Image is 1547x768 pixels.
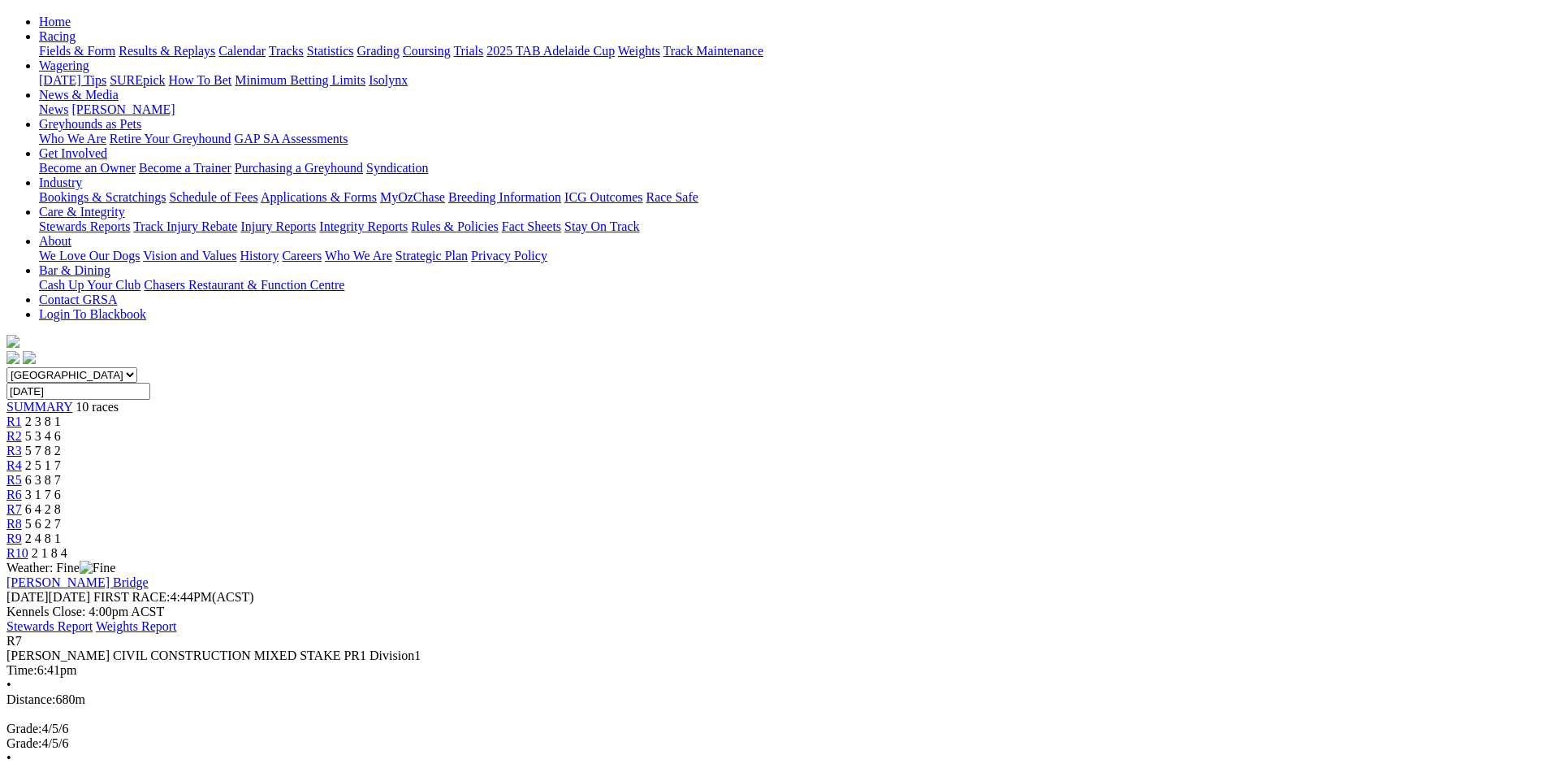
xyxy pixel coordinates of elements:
[319,219,408,233] a: Integrity Reports
[25,532,61,545] span: 2 4 8 1
[39,249,1541,263] div: About
[39,146,107,160] a: Get Involved
[39,44,115,58] a: Fields & Form
[6,444,22,458] a: R3
[80,561,115,575] img: Fine
[39,88,119,102] a: News & Media
[6,335,19,348] img: logo-grsa-white.png
[39,102,68,116] a: News
[6,458,22,472] a: R4
[39,102,1541,117] div: News & Media
[110,132,231,145] a: Retire Your Greyhound
[143,249,236,263] a: Vision and Values
[6,561,115,575] span: Weather: Fine
[25,517,61,531] span: 5 6 2 7
[6,532,22,545] a: R9
[6,736,1541,751] div: 4/5/6
[6,678,11,692] span: •
[39,219,130,233] a: Stewards Reports
[6,590,49,604] span: [DATE]
[6,502,22,516] a: R7
[6,383,150,400] input: Select date
[93,590,170,604] span: FIRST RACE:
[39,73,1541,88] div: Wagering
[6,546,28,560] a: R10
[119,44,215,58] a: Results & Replays
[6,414,22,428] a: R1
[39,15,71,28] a: Home
[235,73,365,87] a: Minimum Betting Limits
[453,44,483,58] a: Trials
[39,176,82,189] a: Industry
[39,44,1541,59] div: Racing
[39,293,117,306] a: Contact GRSA
[96,619,177,633] a: Weights Report
[39,249,140,263] a: We Love Our Dogs
[25,458,61,472] span: 2 5 1 7
[169,73,232,87] a: How To Bet
[325,249,392,263] a: Who We Are
[218,44,266,58] a: Calendar
[6,649,1541,663] div: [PERSON_NAME] CIVIL CONSTRUCTION MIXED STAKE PR1 Division1
[39,219,1541,234] div: Care & Integrity
[235,161,363,175] a: Purchasing a Greyhound
[25,473,61,487] span: 6 3 8 7
[39,263,110,277] a: Bar & Dining
[39,132,1541,146] div: Greyhounds as Pets
[39,234,71,248] a: About
[25,488,61,501] span: 3 1 7 6
[6,429,22,443] a: R2
[93,590,254,604] span: 4:44PM(ACST)
[369,73,408,87] a: Isolynx
[269,44,304,58] a: Tracks
[39,29,76,43] a: Racing
[618,44,660,58] a: Weights
[39,205,125,219] a: Care & Integrity
[357,44,400,58] a: Grading
[39,278,1541,293] div: Bar & Dining
[282,249,322,263] a: Careers
[502,219,561,233] a: Fact Sheets
[6,722,1541,736] div: 4/5/6
[6,488,22,501] span: R6
[39,278,140,292] a: Cash Up Your Club
[139,161,231,175] a: Become a Trainer
[110,73,165,87] a: SUREpick
[564,219,639,233] a: Stay On Track
[6,517,22,531] a: R8
[240,249,279,263] a: History
[32,546,67,560] span: 2 1 8 4
[240,219,316,233] a: Injury Reports
[6,751,11,765] span: •
[6,351,19,364] img: facebook.svg
[6,663,1541,678] div: 6:41pm
[486,44,615,58] a: 2025 TAB Adelaide Cup
[471,249,547,263] a: Privacy Policy
[6,692,1541,707] div: 680m
[39,161,136,175] a: Become an Owner
[25,444,61,458] span: 5 7 8 2
[39,59,89,72] a: Wagering
[6,605,1541,619] div: Kennels Close: 4:00pm ACST
[39,190,166,204] a: Bookings & Scratchings
[6,692,55,706] span: Distance:
[366,161,428,175] a: Syndication
[6,575,149,589] a: [PERSON_NAME] Bridge
[6,473,22,487] a: R5
[395,249,468,263] a: Strategic Plan
[6,400,72,414] a: SUMMARY
[25,429,61,443] span: 5 3 4 6
[380,190,445,204] a: MyOzChase
[25,502,61,516] span: 6 4 2 8
[23,351,36,364] img: twitter.svg
[39,190,1541,205] div: Industry
[235,132,348,145] a: GAP SA Assessments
